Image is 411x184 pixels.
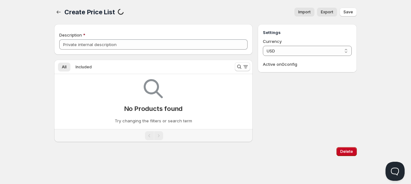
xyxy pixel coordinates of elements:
span: Currency [263,39,282,44]
span: Import [298,10,311,15]
span: Delete [340,149,353,154]
p: Active on 0 config [263,61,352,67]
nav: Pagination [54,129,253,142]
p: Try changing the filters or search term [115,118,192,124]
span: Description [59,32,82,37]
span: Export [321,10,333,15]
span: Save [343,10,353,15]
input: Private internal description [59,39,248,50]
span: Create Price List [64,8,115,16]
span: All [62,65,67,70]
button: Search and filter results [235,62,250,71]
button: Save [340,8,357,17]
p: No Products found [124,105,183,112]
button: Import [294,8,314,17]
button: Delete [336,147,357,156]
a: Export [317,8,337,17]
iframe: Help Scout Beacon - Open [386,162,405,181]
img: Empty search results [144,79,163,98]
h3: Settings [263,29,352,36]
span: Included [76,65,92,70]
